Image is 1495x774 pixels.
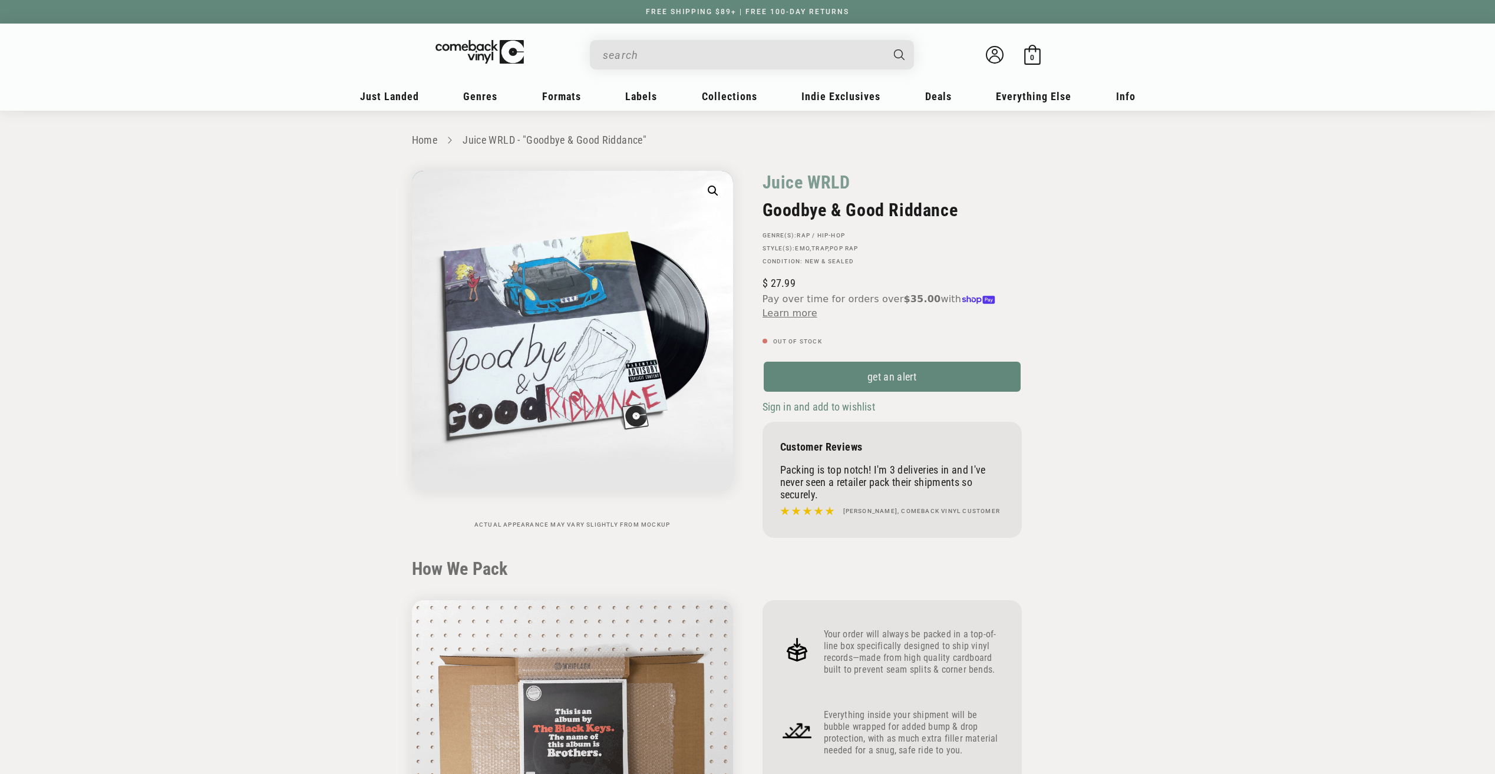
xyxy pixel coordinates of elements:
[996,90,1071,102] span: Everything Else
[412,171,733,528] media-gallery: Gallery Viewer
[763,245,1022,252] p: STYLE(S): , ,
[797,232,845,239] a: Rap / Hip-Hop
[830,245,858,252] a: Pop Rap
[811,245,828,252] a: Trap
[801,90,880,102] span: Indie Exclusives
[763,400,879,414] button: Sign in and add to wishlist
[603,43,882,67] input: search
[763,360,1022,393] a: get an alert
[763,277,796,289] span: 27.99
[763,277,768,289] span: $
[542,90,581,102] span: Formats
[843,507,1001,516] h4: [PERSON_NAME], Comeback Vinyl customer
[412,521,733,528] p: Actual appearance may vary slightly from mockup
[763,401,875,413] span: Sign in and add to wishlist
[463,134,646,146] a: Juice WRLD - "Goodbye & Good Riddance"
[702,90,757,102] span: Collections
[463,90,497,102] span: Genres
[625,90,657,102] span: Labels
[824,709,1004,756] p: Everything inside your shipment will be bubble wrapped for added bump & drop protection, with as ...
[763,258,1022,265] p: Condition: New & Sealed
[634,8,861,16] a: FREE SHIPPING $89+ | FREE 100-DAY RETURNS
[412,558,1084,580] h2: How We Pack
[925,90,952,102] span: Deals
[780,441,1004,453] p: Customer Reviews
[883,40,915,70] button: Search
[795,245,810,252] a: Emo
[780,504,834,519] img: star5.svg
[412,132,1084,149] nav: breadcrumbs
[590,40,914,70] div: Search
[763,171,850,194] a: Juice WRLD
[1116,90,1136,102] span: Info
[360,90,419,102] span: Just Landed
[824,629,1004,676] p: Your order will always be packed in a top-of-line box specifically designed to ship vinyl records...
[780,713,814,747] img: Frame_4_1.png
[780,633,814,667] img: Frame_4.png
[763,232,1022,239] p: GENRE(S):
[780,464,1004,501] p: Packing is top notch! I'm 3 deliveries in and I've never seen a retailer pack their shipments so ...
[763,200,1022,220] h2: Goodbye & Good Riddance
[412,134,437,146] a: Home
[763,338,1022,345] p: Out of stock
[1030,53,1034,62] span: 0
